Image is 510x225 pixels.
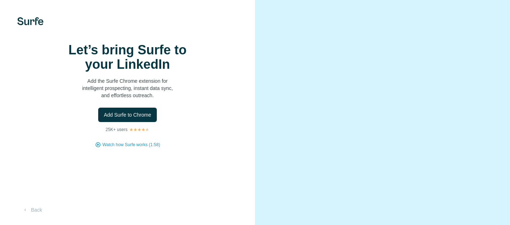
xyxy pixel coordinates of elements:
span: Add Surfe to Chrome [104,111,151,118]
img: Surfe's logo [17,17,44,25]
h1: Let’s bring Surfe to your LinkedIn [56,43,200,72]
p: Add the Surfe Chrome extension for intelligent prospecting, instant data sync, and effortless out... [56,77,200,99]
p: 25K+ users [105,126,127,133]
button: Add Surfe to Chrome [98,108,157,122]
button: Back [17,203,47,216]
button: Watch how Surfe works (1:58) [103,141,160,148]
img: Rating Stars [129,127,150,132]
